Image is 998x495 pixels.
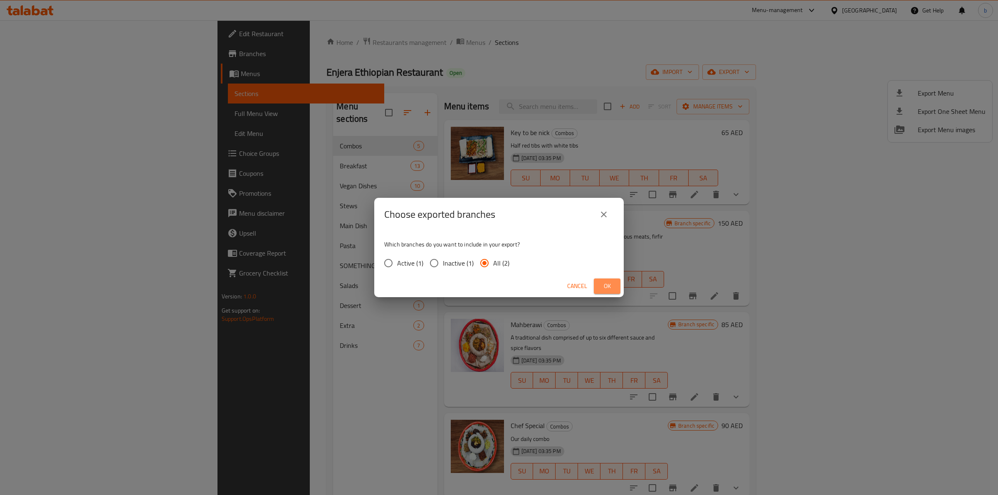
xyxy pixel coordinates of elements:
span: Ok [600,281,614,291]
h2: Choose exported branches [384,208,495,221]
p: Which branches do you want to include in your export? [384,240,614,249]
span: All (2) [493,258,509,268]
span: Inactive (1) [443,258,474,268]
button: close [594,204,614,224]
button: Cancel [564,278,590,294]
button: Ok [594,278,620,294]
span: Active (1) [397,258,423,268]
span: Cancel [567,281,587,291]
